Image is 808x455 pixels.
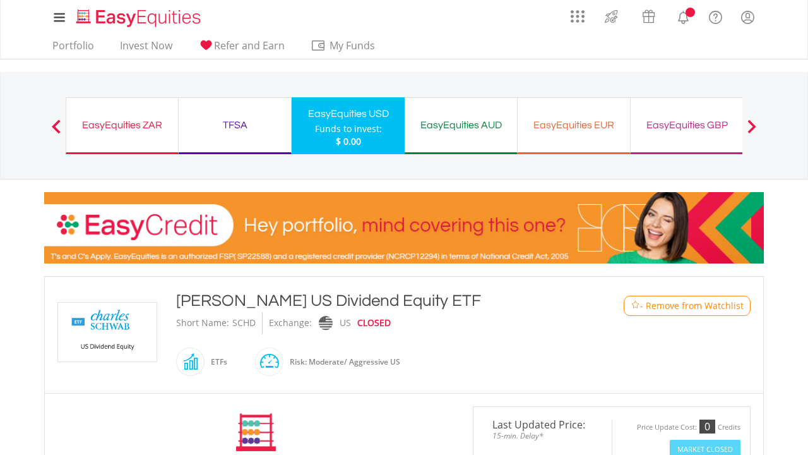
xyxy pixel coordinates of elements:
[483,420,602,430] span: Last Updated Price:
[44,126,69,138] button: Previous
[311,37,393,54] span: My Funds
[269,312,312,334] div: Exchange:
[640,300,744,312] span: - Remove from Watchlist
[732,3,764,31] a: My Profile
[205,347,227,377] div: ETFs
[336,135,361,147] span: $ 0.00
[699,420,715,434] div: 0
[176,289,573,312] div: [PERSON_NAME] US Dividend Equity ETF
[638,6,659,27] img: vouchers-v2.svg
[667,3,699,28] a: Notifications
[699,3,732,28] a: FAQ's and Support
[571,9,585,23] img: grid-menu-icon.svg
[319,316,333,331] img: nasdaq.png
[525,116,622,134] div: EasyEquities EUR
[74,8,206,28] img: EasyEquities_Logo.png
[299,105,397,123] div: EasyEquities USD
[44,192,764,264] img: EasyCredit Promotion Banner
[638,116,735,134] div: EasyEquities GBP
[637,423,697,432] div: Price Update Cost:
[601,6,622,27] img: thrive-v2.svg
[214,39,285,52] span: Refer and Earn
[718,423,740,432] div: Credits
[193,39,290,59] a: Refer and Earn
[176,312,229,334] div: Short Name:
[483,430,602,442] span: 15-min. Delay*
[624,296,751,316] button: Watchlist - Remove from Watchlist
[283,347,400,377] div: Risk: Moderate/ Aggressive US
[74,116,170,134] div: EasyEquities ZAR
[412,116,509,134] div: EasyEquities AUD
[115,39,177,59] a: Invest Now
[630,3,667,27] a: Vouchers
[47,39,99,59] a: Portfolio
[60,303,155,361] img: EQU.US.SCHD.png
[739,126,764,138] button: Next
[631,301,640,310] img: Watchlist
[562,3,593,23] a: AppsGrid
[71,3,206,28] a: Home page
[186,116,283,134] div: TFSA
[315,123,382,135] div: Funds to invest:
[232,312,256,334] div: SCHD
[340,312,351,334] div: US
[357,312,391,334] div: CLOSED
